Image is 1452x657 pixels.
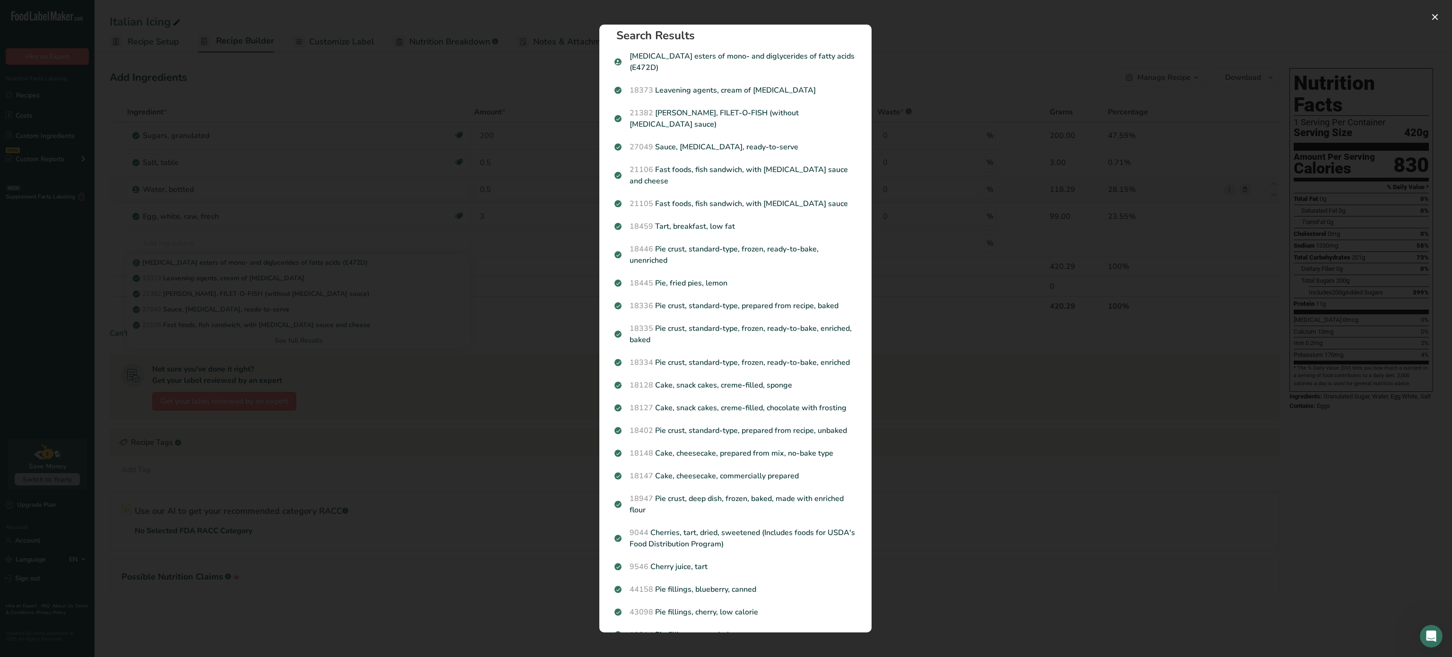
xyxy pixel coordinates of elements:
[614,107,856,130] p: [PERSON_NAME], FILET-O-FISH (without [MEDICAL_DATA] sauce)
[630,357,653,368] span: 18334
[630,527,648,538] span: 9044
[630,221,653,232] span: 18459
[630,425,653,436] span: 18402
[614,85,856,96] p: Leavening agents, cream of [MEDICAL_DATA]
[630,278,653,288] span: 18445
[614,606,856,618] p: Pie fillings, cherry, low calorie
[614,561,856,572] p: Cherry juice, tart
[630,584,653,595] span: 44158
[630,607,653,617] span: 43098
[614,470,856,482] p: Cake, cheesecake, commercially prepared
[614,493,856,516] p: Pie crust, deep dish, frozen, baked, made with enriched flour
[630,108,653,118] span: 21382
[630,244,653,254] span: 18446
[614,221,856,232] p: Tart, breakfast, low fat
[630,380,653,390] span: 18128
[630,199,653,209] span: 21105
[614,584,856,595] p: Pie fillings, blueberry, canned
[630,471,653,481] span: 18147
[614,243,856,266] p: Pie crust, standard-type, frozen, ready-to-bake, unenriched
[630,85,653,95] span: 18373
[614,357,856,368] p: Pie crust, standard-type, frozen, ready-to-bake, enriched
[630,448,653,458] span: 18148
[630,323,653,334] span: 18335
[614,141,856,153] p: Sauce, [MEDICAL_DATA], ready-to-serve
[614,300,856,311] p: Pie crust, standard-type, prepared from recipe, baked
[614,402,856,414] p: Cake, snack cakes, creme-filled, chocolate with frosting
[630,493,653,504] span: 18947
[614,380,856,391] p: Cake, snack cakes, creme-filled, sponge
[630,164,653,175] span: 21106
[614,425,856,436] p: Pie crust, standard-type, prepared from recipe, unbaked
[614,323,856,346] p: Pie crust, standard-type, frozen, ready-to-bake, enriched, baked
[614,198,856,209] p: Fast foods, fish sandwich, with [MEDICAL_DATA] sauce
[630,403,653,413] span: 18127
[616,30,862,41] h1: Search Results
[614,448,856,459] p: Cake, cheesecake, prepared from mix, no-bake type
[614,527,856,550] p: Cherries, tart, dried, sweetened (Includes foods for USDA's Food Distribution Program)
[630,301,653,311] span: 18336
[630,142,653,152] span: 27049
[1420,625,1443,648] iframe: Intercom live chat
[630,630,653,640] span: 19314
[630,562,648,572] span: 9546
[614,277,856,289] p: Pie, fried pies, lemon
[614,629,856,640] p: Pie fillings, canned, cherry
[614,51,856,73] p: [MEDICAL_DATA] esters of mono- and diglycerides of fatty acids (E472D)
[614,164,856,187] p: Fast foods, fish sandwich, with [MEDICAL_DATA] sauce and cheese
